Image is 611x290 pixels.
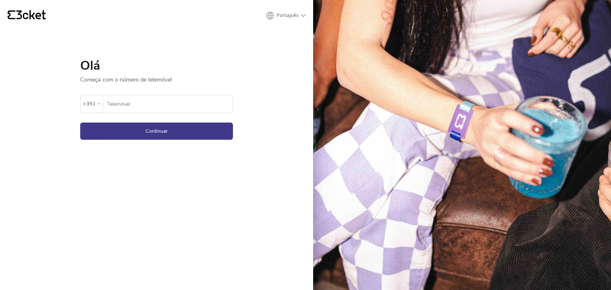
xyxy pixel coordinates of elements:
p: Começa com o número de telemóvel [80,72,233,83]
input: Telemóvel [107,95,233,113]
div: +351 [83,99,96,109]
a: {' '} [8,10,46,21]
h1: Olá [80,59,233,72]
g: {' '} [8,11,15,19]
button: Continuar [80,123,233,140]
label: Telemóvel [103,95,233,113]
